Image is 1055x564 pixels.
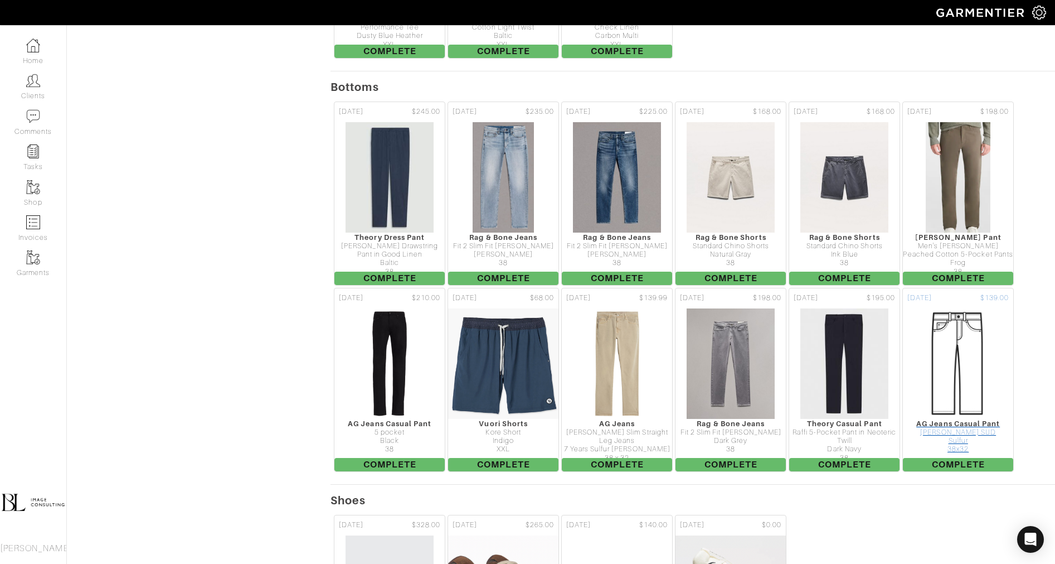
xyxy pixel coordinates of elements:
span: $139.99 [639,293,668,303]
span: Complete [903,458,1013,471]
div: 38 [562,259,672,267]
a: [DATE] $168.00 Rag & Bone Shorts Standard Chino Shorts Natural Gray 38 Complete [674,100,787,287]
span: $198.00 [980,107,1009,117]
div: 7 Years Sulfur [PERSON_NAME] [562,445,672,454]
div: Rag & Bone Shorts [675,233,786,242]
img: dfHytMZjzQKjuz3HdGZbbRuB [572,122,662,233]
img: vQX4i7oe5HDc8jpFgguYsCSM [800,308,889,420]
a: [DATE] $168.00 Rag & Bone Shorts Standard Chino Shorts Ink Blue 38 Complete [787,100,901,287]
a: [DATE] $68.00 Vuori Shorts Kore Short Indigo XXL Complete [446,287,560,473]
img: gear-icon-white-bd11855cb880d31180b6d7d6211b90ccbf57a29d726f0c71d8c61bd08dd39cc2.png [1032,6,1046,20]
span: $210.00 [412,293,440,303]
span: $140.00 [639,520,668,531]
div: Natural Gray [675,250,786,259]
a: [DATE] $195.00 Theory Casual Pant Raffi 5-Pocket Pant in Neoteric Twill Dark Navy 38 Complete [787,287,901,473]
span: Complete [448,45,558,58]
a: [DATE] $139.99 AG Jeans [PERSON_NAME] Slim Straight Leg Jeans 7 Years Sulfur [PERSON_NAME] 38 x 3... [560,287,674,473]
span: Complete [675,458,786,471]
span: [DATE] [566,293,591,303]
div: Men's [PERSON_NAME] Peached Cotton 5-Pocket Pants [903,242,1013,259]
div: Carbon Multi [562,32,672,40]
div: Ink Blue [789,250,900,259]
div: Open Intercom Messenger [1017,526,1044,553]
img: Jyp62i2qbaTivx1xWzH8MGU8 [581,308,654,420]
div: Indigo [448,437,558,445]
div: 5 pocket [334,428,445,437]
img: reminder-icon-8004d30b9f0a5d33ae49ab947aed9ed385cf756f9e5892f1edd6e32f2345188e.png [26,144,40,158]
div: Fit 2 Slim Fit [PERSON_NAME] [562,242,672,250]
div: 38 [789,259,900,267]
div: XXL [448,41,558,49]
a: [DATE] $198.00 [PERSON_NAME] Pant Men's [PERSON_NAME] Peached Cotton 5-Pocket Pants Frog 38 Complete [901,100,1015,287]
div: AG Jeans [562,420,672,428]
a: [DATE] $235.00 Rag & Bone Jeans Fit 2 Slim Fit [PERSON_NAME] [PERSON_NAME] 38 Complete [446,100,560,287]
span: [DATE] [339,293,363,303]
span: Complete [789,458,900,471]
div: XXL [562,41,672,49]
span: Complete [334,45,445,58]
div: Fit 2 Slim Fit [PERSON_NAME] [448,242,558,250]
span: [DATE] [453,107,477,117]
div: Kore Short [448,428,558,437]
div: Dark Navy [789,445,900,454]
span: Complete [562,458,672,471]
span: Complete [334,272,445,285]
span: [DATE] [680,293,704,303]
span: [DATE] [453,520,477,531]
div: 38x32 [903,445,1013,454]
img: orders-icon-0abe47150d42831381b5fb84f609e132dff9fe21cb692f30cb5eec754e2cba89.png [26,215,40,229]
img: 8jYZK4TdJjWTWMQkm1enLJzi [445,308,562,420]
div: [PERSON_NAME] SUD [903,428,1013,437]
div: Rag & Bone Jeans [562,233,672,242]
img: egRc9G8PWmhzS6k3QLUtTXUQ [472,122,534,233]
span: Complete [903,272,1013,285]
span: $0.00 [762,520,781,531]
a: [DATE] $210.00 AG Jeans Casual Pant 5 pocket Black 38 Complete [333,287,446,473]
span: Complete [675,272,786,285]
div: Frog [903,259,1013,267]
img: nkbcqVp1v8zanXK92f2dVTmC [925,122,991,233]
span: $265.00 [526,520,554,531]
img: Mens_CasualPant-c71e1269a15e33d9715b94e723838d8c9b3676ffefe0aa2bc6df3cc6d4a6b6ab.png [902,308,1014,420]
span: $225.00 [639,107,668,117]
img: comment-icon-a0a6a9ef722e966f86d9cbdc48e553b5cf19dbc54f86b18d962a5391bc8f6eb6.png [26,109,40,123]
span: [DATE] [794,293,818,303]
span: Complete [789,272,900,285]
div: Dark Grey [675,437,786,445]
div: 38 [448,259,558,267]
div: Vuori Shorts [448,420,558,428]
span: Complete [334,458,445,471]
div: Black [334,437,445,445]
img: garments-icon-b7da505a4dc4fd61783c78ac3ca0ef83fa9d6f193b1c9dc38574b1d14d53ca28.png [26,180,40,194]
div: Raffi 5-Pocket Pant in Neoteric Twill [789,428,900,446]
span: Complete [562,45,672,58]
div: 38 x 32 [562,454,672,462]
span: $168.00 [753,107,781,117]
div: AG Jeans Casual Pant [334,420,445,428]
span: $195.00 [867,293,895,303]
h5: Bottoms [330,80,1055,94]
span: Complete [562,272,672,285]
div: Theory Dress Pant [334,233,445,242]
div: Baltic [448,32,558,40]
span: [DATE] [453,293,477,303]
div: Fit 2 Slim Fit [PERSON_NAME] [675,428,786,437]
span: [DATE] [566,107,591,117]
a: [DATE] $245.00 Theory Dress Pant [PERSON_NAME] Drawstring Pant in Good Linen Baltic 38 Complete [333,100,446,287]
span: $235.00 [526,107,554,117]
img: uqaKhi2wXSq7GUhtRVmiqH7Z [686,308,775,420]
div: [PERSON_NAME] Drawstring Pant in Good Linen [334,242,445,259]
img: HUXCUjc2aL9noTEoxdJ5ZT9z [800,122,889,233]
span: [DATE] [907,107,932,117]
img: dashboard-icon-dbcd8f5a0b271acd01030246c82b418ddd0df26cd7fceb0bd07c9910d44c42f6.png [26,38,40,52]
div: Rag & Bone Jeans [675,420,786,428]
div: 38 [675,445,786,454]
span: [DATE] [339,107,363,117]
div: XXL [334,41,445,49]
span: [DATE] [794,107,818,117]
img: L8R2hqzXgAuzAWRmQ8rA8Quj [686,122,775,233]
div: [PERSON_NAME] [448,250,558,259]
span: [DATE] [680,107,704,117]
a: [DATE] $225.00 Rag & Bone Jeans Fit 2 Slim Fit [PERSON_NAME] [PERSON_NAME] 38 Complete [560,100,674,287]
div: Standard Chino Shorts [675,242,786,250]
